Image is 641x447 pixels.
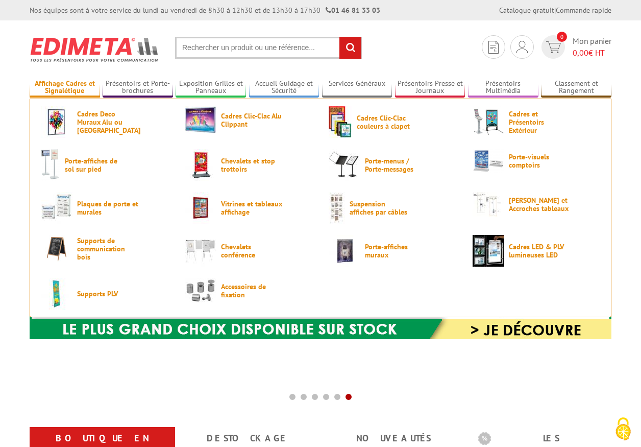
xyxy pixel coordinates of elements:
span: Plaques de porte et murales [77,200,138,216]
img: Présentoir, panneau, stand - Edimeta - PLV, affichage, mobilier bureau, entreprise [30,31,160,68]
span: Chevalets et stop trottoirs [221,157,282,173]
img: Plaques de porte et murales [41,192,72,224]
span: Accessoires de fixation [221,283,282,299]
a: Services Généraux [322,79,392,96]
img: devis rapide [516,41,528,53]
img: Porte-affiches muraux [329,235,360,267]
span: Supports PLV [77,290,138,298]
a: devis rapide 0 Mon panier 0,00€ HT [539,35,611,59]
a: Cadres et Présentoirs Extérieur [473,106,600,138]
a: Présentoirs et Porte-brochures [103,79,173,96]
span: € HT [573,47,611,59]
a: Cadres Deco Muraux Alu ou [GEOGRAPHIC_DATA] [41,106,168,138]
span: Porte-affiches de sol sur pied [65,157,126,173]
a: Plaques de porte et murales [41,192,168,224]
a: Chevalets conférence [185,235,312,267]
span: Vitrines et tableaux affichage [221,200,282,216]
div: Nos équipes sont à votre service du lundi au vendredi de 8h30 à 12h30 et de 13h30 à 17h30 [30,5,380,15]
a: Commande rapide [556,6,611,15]
a: Cadres LED & PLV lumineuses LED [473,235,600,267]
a: Porte-affiches de sol sur pied [41,149,168,181]
span: Porte-menus / Porte-messages [365,157,426,173]
img: Cadres et Présentoirs Extérieur [473,106,504,138]
img: Cadres Clic-Clac Alu Clippant [185,106,216,133]
span: [PERSON_NAME] et Accroches tableaux [509,196,570,213]
img: Porte-visuels comptoirs [473,149,504,173]
a: Exposition Grilles et Panneaux [176,79,246,96]
input: rechercher [339,37,361,59]
a: Supports PLV [41,278,168,310]
a: Porte-affiches muraux [329,235,456,267]
span: 0,00 [573,48,588,58]
a: [PERSON_NAME] et Accroches tableaux [473,192,600,217]
span: Cadres Deco Muraux Alu ou [GEOGRAPHIC_DATA] [77,110,138,134]
a: Accueil Guidage et Sécurité [249,79,319,96]
span: Cadres Clic-Clac couleurs à clapet [357,114,418,130]
a: Chevalets et stop trottoirs [185,149,312,181]
img: Cookies (fenêtre modale) [610,416,636,442]
img: Cadres Deco Muraux Alu ou Bois [41,106,72,138]
span: Cadres Clic-Clac Alu Clippant [221,112,282,128]
a: Cadres Clic-Clac Alu Clippant [185,106,312,133]
span: Porte-affiches muraux [365,243,426,259]
a: Porte-menus / Porte-messages [329,149,456,181]
img: Chevalets conférence [185,235,216,267]
a: Suspension affiches par câbles [329,192,456,224]
img: Porte-menus / Porte-messages [329,149,360,181]
a: Supports de communication bois [41,235,168,262]
img: devis rapide [546,41,561,53]
img: Cadres LED & PLV lumineuses LED [473,235,504,267]
a: Vitrines et tableaux affichage [185,192,312,224]
img: Vitrines et tableaux affichage [185,192,216,224]
img: Cimaises et Accroches tableaux [473,192,504,217]
span: Supports de communication bois [77,237,138,261]
a: Présentoirs Multimédia [468,79,538,96]
img: Cadres Clic-Clac couleurs à clapet [329,106,352,138]
a: Affichage Cadres et Signalétique [30,79,100,96]
span: Chevalets conférence [221,243,282,259]
img: Supports PLV [41,278,72,310]
img: Chevalets et stop trottoirs [185,149,216,181]
a: Accessoires de fixation [185,278,312,303]
a: Classement et Rangement [541,79,611,96]
a: Porte-visuels comptoirs [473,149,600,173]
img: Supports de communication bois [41,235,72,262]
span: Porte-visuels comptoirs [509,153,570,169]
img: Accessoires de fixation [185,278,216,303]
a: Catalogue gratuit [499,6,554,15]
input: Rechercher un produit ou une référence... [175,37,362,59]
button: Cookies (fenêtre modale) [605,412,641,447]
span: 0 [557,32,567,42]
span: Suspension affiches par câbles [350,200,411,216]
a: Cadres Clic-Clac couleurs à clapet [329,106,456,138]
img: devis rapide [488,41,499,54]
span: Cadres et Présentoirs Extérieur [509,110,570,134]
span: Cadres LED & PLV lumineuses LED [509,243,570,259]
div: | [499,5,611,15]
img: Porte-affiches de sol sur pied [41,149,60,181]
span: Mon panier [573,35,611,59]
a: Présentoirs Presse et Journaux [395,79,465,96]
strong: 01 46 81 33 03 [326,6,380,15]
img: Suspension affiches par câbles [329,192,345,224]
